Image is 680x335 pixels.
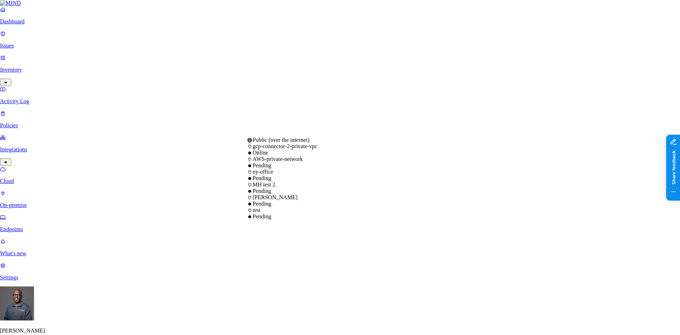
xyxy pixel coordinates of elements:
span: Pending [253,175,271,181]
span: gcp-connector-2-private-vpc [253,143,317,149]
span: test [253,207,260,213]
span: Pending [253,162,271,168]
span: Public (over the internet) [253,137,309,143]
span: [PERSON_NAME] [253,194,297,200]
span: Pending [253,188,271,194]
span: Pending [253,201,271,207]
span: Pending [253,213,271,219]
span: AWS-private-network [253,156,303,162]
span: ny-office [253,169,273,175]
span: Online [253,150,268,156]
span: MH test 2 [253,182,275,188]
